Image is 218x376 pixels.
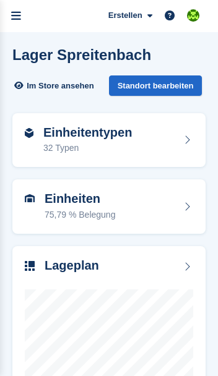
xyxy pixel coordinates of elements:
a: Standort bearbeiten [109,75,203,101]
a: Im Store ansehen [12,75,99,96]
div: 75,79 % Belegung [45,208,115,221]
span: Im Store ansehen [27,80,94,92]
img: unit-type-icn-2b2737a686de81e16bb02015468b77c625bbabd49415b5ef34ead5e3b44a266d.svg [25,128,33,138]
h2: Einheitentypen [43,126,132,140]
img: map-icn-33ee37083ee616e46c38cad1a60f524a97daa1e2b2c8c0bc3eb3415660979fc1.svg [25,261,35,271]
div: Standort bearbeiten [109,75,203,96]
a: Einheitentypen 32 Typen [12,113,206,168]
h2: Einheiten [45,192,115,206]
img: unit-icn-7be61d7bf1b0ce9d3e12c5938cc71ed9869f7b940bace4675aadf7bd6d80202e.svg [25,194,35,203]
img: Stefano [187,9,199,22]
h2: Lager Spreitenbach [12,46,151,63]
span: Erstellen [108,9,142,22]
div: 32 Typen [43,142,132,155]
a: Einheiten 75,79 % Belegung [12,179,206,234]
h2: Lageplan [45,258,99,273]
